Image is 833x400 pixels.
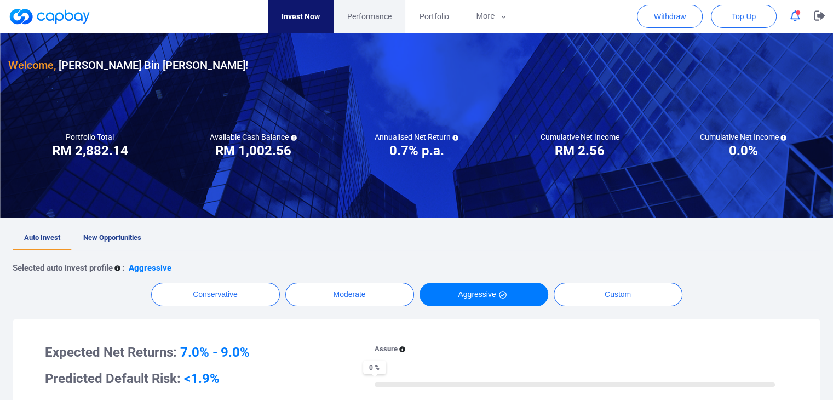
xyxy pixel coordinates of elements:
h3: RM 2,882.14 [52,142,128,159]
button: Top Up [711,5,777,28]
p: Selected auto invest profile [13,261,113,275]
span: Welcome, [8,59,56,72]
span: Performance [347,10,392,22]
h3: Predicted Default Risk: [45,370,345,387]
button: Custom [554,283,682,306]
span: <1.9% [184,371,220,386]
h3: RM 1,002.56 [215,142,291,159]
span: Auto Invest [24,233,60,242]
span: 0 % [363,361,386,374]
h5: Cumulative Net Income [699,132,786,142]
h3: RM 2.56 [555,142,605,159]
span: Top Up [732,11,756,22]
button: Conservative [151,283,280,306]
button: Moderate [285,283,414,306]
button: Aggressive [420,283,548,306]
h3: 0.7% p.a. [389,142,444,159]
p: Aggressive [129,261,171,275]
h3: 0.0% [728,142,757,159]
p: Assure [375,344,398,355]
button: Withdraw [637,5,703,28]
span: New Opportunities [83,233,141,242]
span: 7.0% - 9.0% [180,345,250,360]
h5: Available Cash Balance [210,132,297,142]
h3: [PERSON_NAME] Bin [PERSON_NAME] ! [8,56,248,74]
p: : [122,261,124,275]
span: Portfolio [419,10,449,22]
h3: Expected Net Returns: [45,344,345,361]
h5: Cumulative Net Income [541,132,619,142]
h5: Annualised Net Return [374,132,458,142]
h5: Portfolio Total [66,132,114,142]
